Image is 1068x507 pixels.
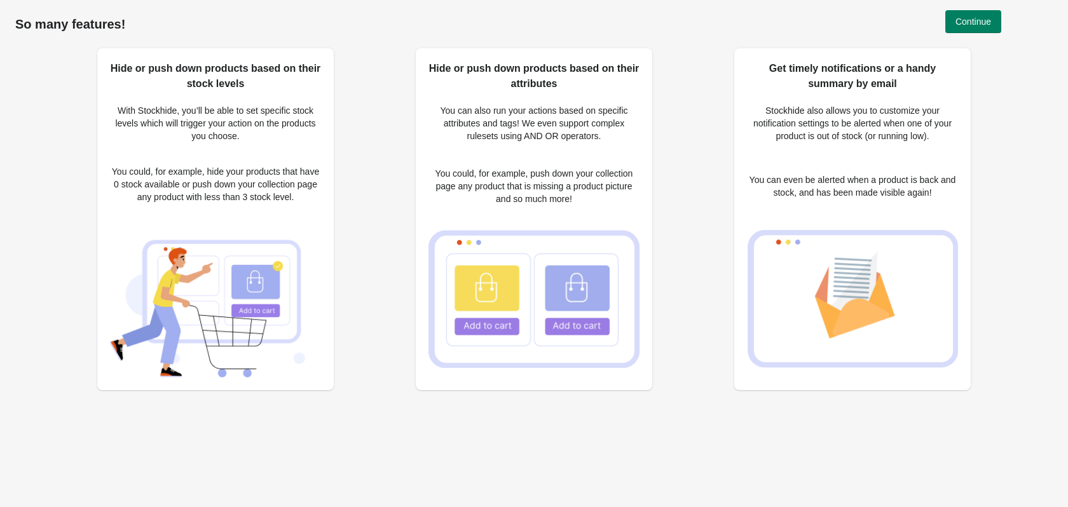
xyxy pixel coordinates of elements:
[945,10,1001,33] button: Continue
[955,17,991,27] span: Continue
[747,173,958,199] p: You can even be alerted when a product is back and stock, and has been made visible again!
[747,230,958,368] img: Get timely notifications or a handy summary by email
[747,104,958,142] p: Stockhide also allows you to customize your notification settings to be alerted when one of your ...
[747,61,958,91] h2: Get timely notifications or a handy summary by email
[110,165,321,203] p: You could, for example, hide your products that have 0 stock available or push down your collecti...
[110,226,321,377] img: Hide or push down products based on their stock levels
[428,230,640,368] img: Hide or push down products based on their attributes
[15,17,1053,32] h1: So many features!
[428,104,640,142] p: You can also run your actions based on specific attributes and tags! We even support complex rule...
[110,61,321,91] h2: Hide or push down products based on their stock levels
[110,104,321,142] p: With Stockhide, you’ll be able to set specific stock levels which will trigger your action on the...
[428,167,640,205] p: You could, for example, push down your collection page any product that is missing a product pict...
[428,61,640,91] h2: Hide or push down products based on their attributes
